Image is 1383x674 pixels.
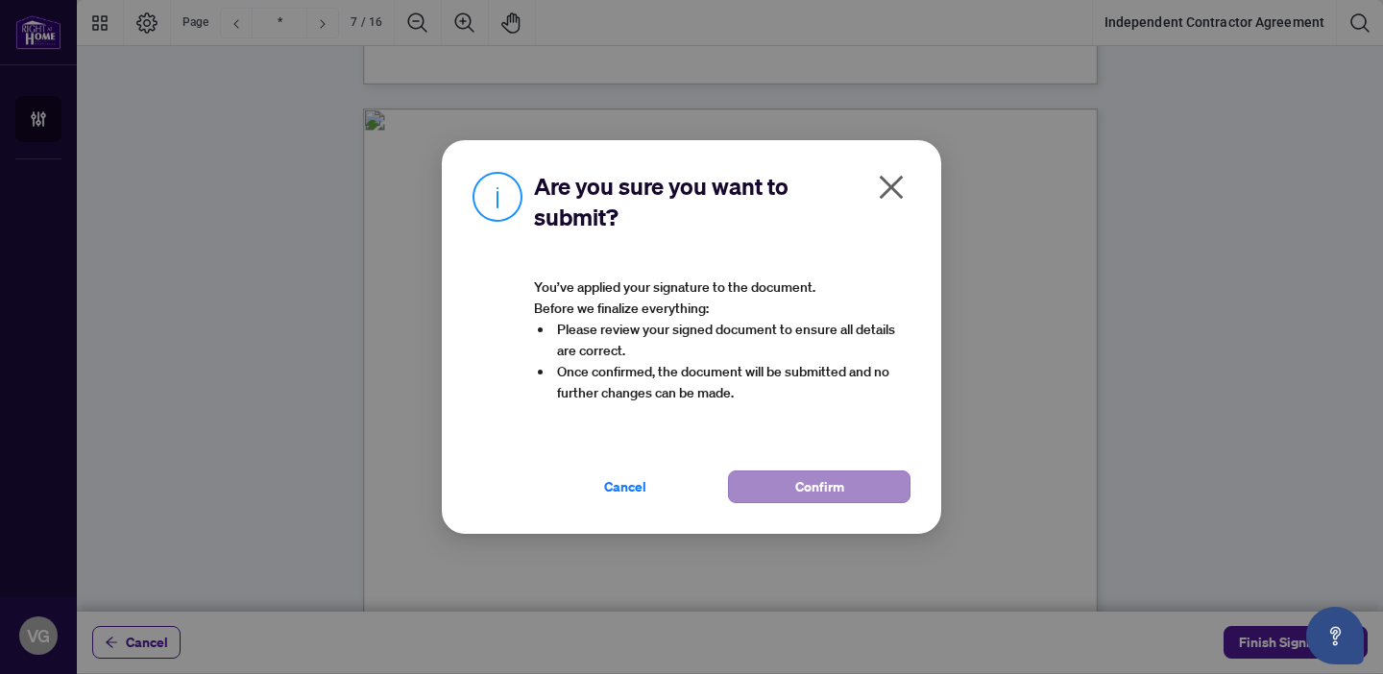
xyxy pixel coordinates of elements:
span: Confirm [795,471,844,502]
img: Info Icon [473,171,522,222]
article: You’ve applied your signature to the document. Before we finalize everything: [534,277,910,417]
h2: Are you sure you want to submit? [534,171,910,232]
span: Cancel [604,471,646,502]
li: Please review your signed document to ensure all details are correct. [553,319,910,361]
button: Confirm [728,470,910,503]
span: close [876,172,907,203]
li: Once confirmed, the document will be submitted and no further changes can be made. [553,361,910,403]
button: Open asap [1306,607,1364,664]
button: Cancel [534,470,716,503]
